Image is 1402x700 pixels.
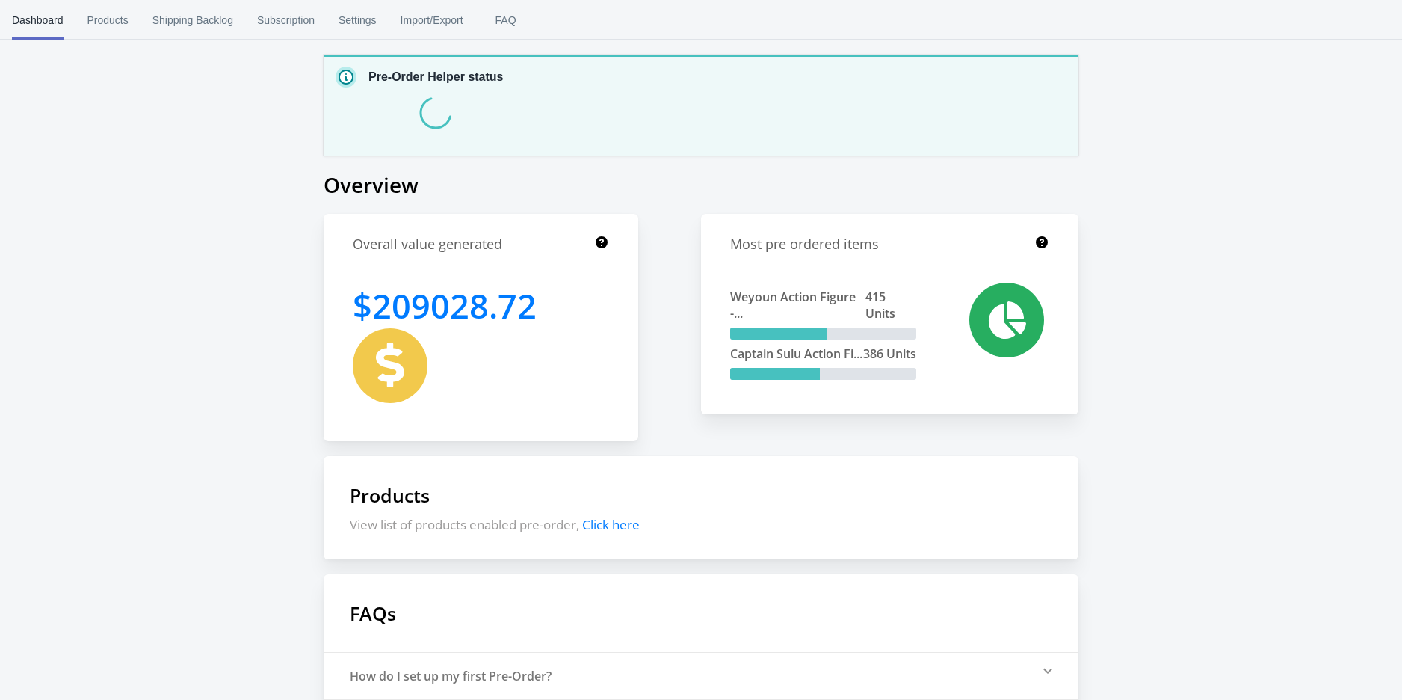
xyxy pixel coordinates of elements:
span: Settings [339,1,377,40]
h1: Overall value generated [353,235,502,254]
span: Captain Sulu Action Fi... [730,346,862,362]
span: Subscription [257,1,315,40]
span: 415 Units [865,289,916,322]
span: FAQ [487,1,525,40]
span: Products [87,1,129,40]
h1: Most pre ordered items [730,235,879,254]
h1: Products [350,482,1052,508]
p: Pre-Order Helper status [368,68,504,86]
h1: Overview [324,171,1078,199]
div: How do I set up my first Pre-Order? [350,668,552,684]
h1: FAQs [324,574,1078,652]
span: 386 Units [863,346,916,362]
span: Dashboard [12,1,64,40]
p: View list of products enabled pre-order, [350,516,1052,533]
span: $ [353,283,372,328]
span: Click here [582,516,640,533]
span: Import/Export [401,1,463,40]
span: Weyoun Action Figure -... [730,289,865,322]
span: Shipping Backlog [152,1,233,40]
h1: 209028.72 [353,283,537,328]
